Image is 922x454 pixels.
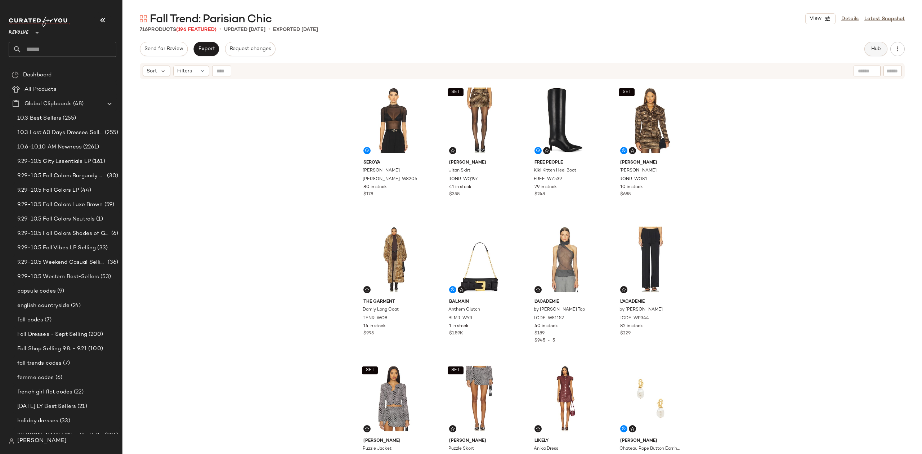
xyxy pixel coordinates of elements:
img: RONR-WO81_V1.jpg [614,84,687,157]
span: 9.29-10.5 Western Best-Sellers [17,273,99,281]
span: (30) [106,172,118,180]
span: (24) [70,302,81,310]
img: TENR-WO8_V1.jpg [358,223,430,296]
span: (1) [95,215,103,223]
span: 80 in stock [363,184,387,191]
span: [PERSON_NAME]-WS206 [363,176,417,183]
span: [PERSON_NAME] [449,438,510,444]
img: svg%3e [536,288,540,292]
span: 9.29-10.5 Fall Colors Burgundy & Mauve [17,172,106,180]
span: [PERSON_NAME] [619,168,657,174]
img: svg%3e [9,438,14,444]
span: 1 in stock [449,323,469,330]
button: SET [362,366,378,374]
span: (7) [62,359,70,368]
span: (196 Featured) [176,27,216,32]
span: (48) [72,100,84,108]
span: Hub [871,46,881,52]
span: $358 [449,191,460,198]
span: (21) [76,402,87,411]
span: 10.6-10.10 AM Newness [17,143,82,151]
img: LCDE-WS1152_V1.jpg [529,223,601,296]
img: svg%3e [12,71,19,79]
span: by [PERSON_NAME] Top [534,307,585,313]
span: Damiy Long Coat [363,307,399,313]
span: 9.29-10.5 Fall Colors LP [17,186,79,195]
span: (255) [61,114,76,123]
img: svg%3e [451,427,455,431]
span: (44) [79,186,91,195]
span: Anika Dress [534,446,558,452]
span: Fall Dresses - Sept Selling [17,330,87,339]
span: • [268,25,270,34]
span: 9.29-10.5 Fall Colors Shades of Green [17,230,110,238]
img: svg%3e [140,15,147,22]
span: LIKELY [534,438,595,444]
span: Sort [147,67,157,75]
div: Products [140,26,216,34]
span: $178 [363,191,373,198]
span: Revolve [9,25,28,37]
span: Fall Trend: Parisian Chic [150,12,272,27]
img: svg%3e [459,288,464,292]
button: Request changes [225,42,276,56]
span: $248 [534,191,545,198]
button: SET [619,88,635,96]
span: $688 [620,191,631,198]
span: [PERSON_NAME] Clip- Don't Delete [17,431,103,440]
span: [PERSON_NAME] [363,168,400,174]
span: (200) [87,330,103,339]
span: 41 in stock [449,184,471,191]
span: 10.3 Last 60 Days Dresses Selling [17,129,103,137]
span: BALMAIN [449,299,510,305]
span: french girl flat codes [17,388,72,396]
span: Puzzle Skort [448,446,474,452]
span: FREE-WZ539 [534,176,562,183]
img: svg%3e [536,427,540,431]
span: holiday dresses [17,417,58,425]
img: svg%3e [451,148,455,153]
span: (100) [87,345,103,353]
span: 10 in stock [620,184,643,191]
img: svg%3e [545,148,549,153]
span: SET [365,368,374,373]
img: svg%3e [365,288,369,292]
span: (255) [103,129,118,137]
span: Anthem Clutch [448,307,480,313]
img: SERR-WS206_V1.jpg [358,84,430,157]
span: 5 [552,338,555,343]
button: Export [193,42,219,56]
span: Puzzle Jacket [363,446,391,452]
span: RONR-WO81 [619,176,647,183]
span: Export [198,46,215,52]
span: View [809,16,822,22]
img: svg%3e [365,427,369,431]
span: Filters [177,67,192,75]
span: Chateau Rope Button Earrings [619,446,680,452]
span: 9.29-10.5 Fall Colors Luxe Brown [17,201,103,209]
img: svg%3e [630,427,635,431]
span: 14 in stock [363,323,386,330]
img: cfy_white_logo.C9jOOHJF.svg [9,17,70,27]
button: SET [448,88,464,96]
span: The Garment [363,299,424,305]
button: Send for Review [140,42,188,56]
span: TENR-WO8 [363,315,388,322]
span: $189 [534,330,545,337]
span: Free People [534,160,595,166]
span: $995 [363,330,374,337]
span: [PERSON_NAME] [449,160,510,166]
img: svg%3e [622,288,626,292]
span: 716 [140,27,148,32]
span: (33) [96,244,108,252]
img: LELE-WL280_V1.jpg [614,362,687,435]
a: Latest Snapshot [864,15,905,23]
span: Global Clipboards [24,100,72,108]
a: Details [841,15,859,23]
span: 10.3 Best Sellers [17,114,61,123]
p: updated [DATE] [224,26,265,34]
span: [PERSON_NAME] [363,438,424,444]
span: 9.29-10.5 Fall Colors Neutrals [17,215,95,223]
img: BLMR-WY3_V1.jpg [443,223,516,296]
img: RONR-WQ197_V1.jpg [443,84,516,157]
